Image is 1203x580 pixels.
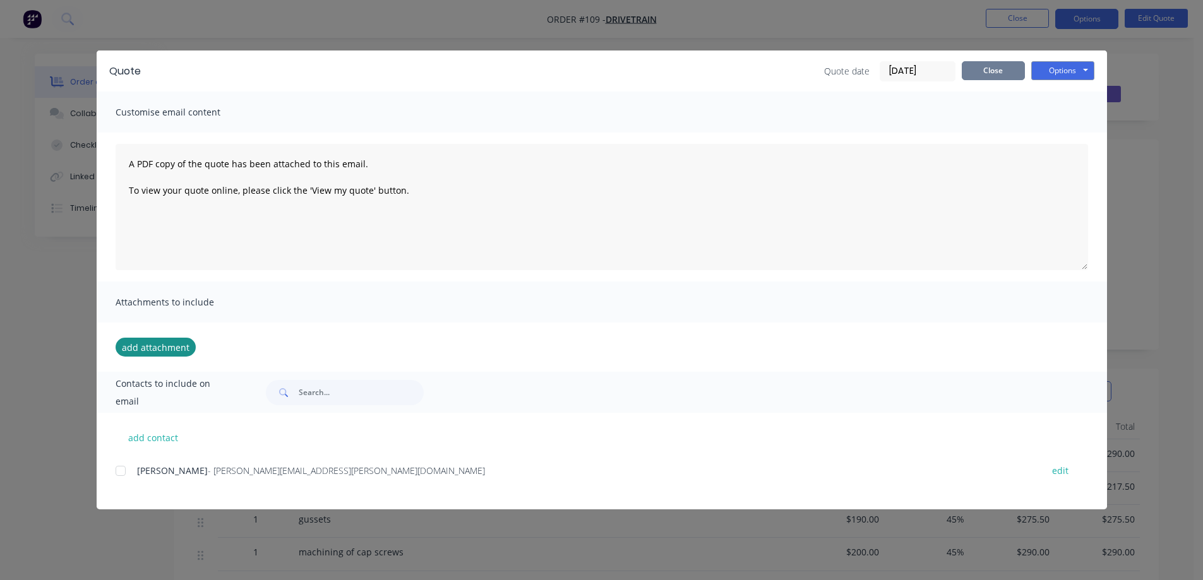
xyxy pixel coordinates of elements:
span: Quote date [824,64,870,78]
button: Options [1031,61,1094,80]
span: - [PERSON_NAME][EMAIL_ADDRESS][PERSON_NAME][DOMAIN_NAME] [208,465,485,476]
span: Contacts to include on email [116,375,235,410]
textarea: A PDF copy of the quote has been attached to this email. To view your quote online, please click ... [116,144,1088,270]
button: add contact [116,428,191,447]
button: Close [962,61,1025,80]
span: [PERSON_NAME] [137,465,208,476]
input: Search... [299,380,424,405]
button: edit [1044,462,1076,479]
div: Quote [109,64,141,79]
span: Customise email content [116,104,254,121]
span: Attachments to include [116,293,254,311]
button: add attachment [116,338,196,357]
